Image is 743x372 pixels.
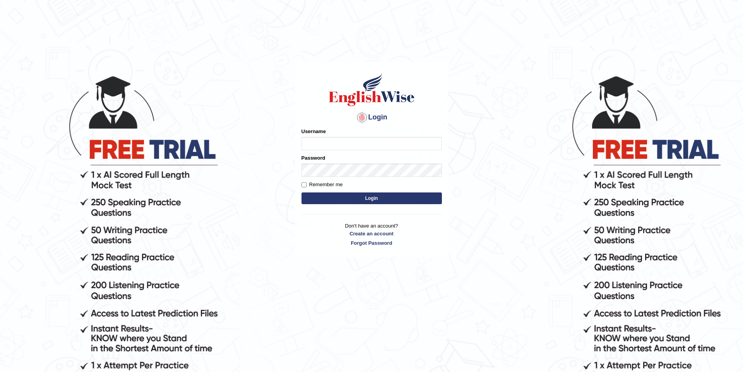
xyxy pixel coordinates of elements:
[301,128,326,135] label: Username
[301,239,442,247] a: Forgot Password
[301,192,442,204] button: Login
[301,154,325,162] label: Password
[301,181,343,189] label: Remember me
[301,182,307,187] input: Remember me
[301,111,442,124] h4: Login
[327,72,416,107] img: Logo of English Wise sign in for intelligent practice with AI
[301,222,442,246] p: Don't have an account?
[301,230,442,237] a: Create an account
